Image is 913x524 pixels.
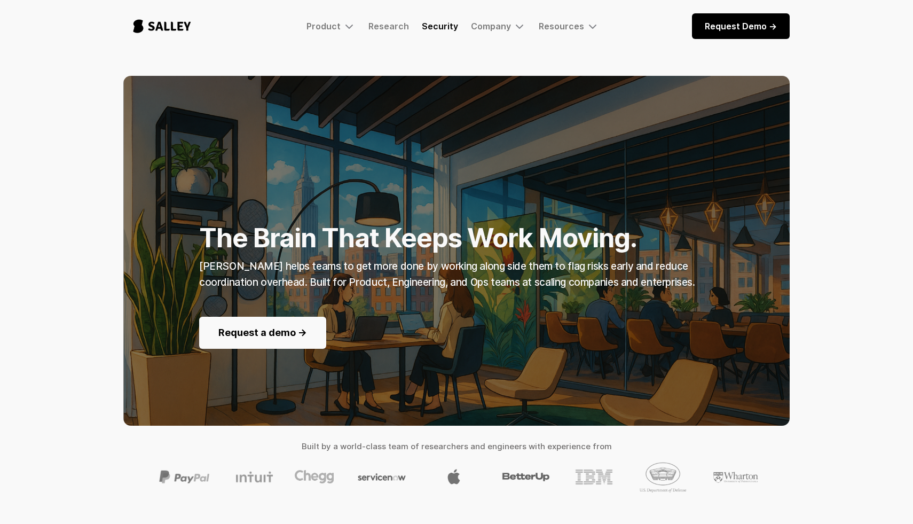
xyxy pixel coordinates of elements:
div: Product [306,21,341,32]
div: Resources [539,21,584,32]
strong: The Brain That Keeps Work Moving. [199,222,637,254]
h4: Built by a world-class team of researchers and engineers with experience from [123,439,790,455]
a: Request Demo -> [692,13,790,39]
div: Product [306,20,356,33]
a: Request a demo -> [199,317,326,349]
a: home [123,9,201,44]
a: Security [422,21,458,32]
a: Research [368,21,409,32]
div: Company [471,21,511,32]
strong: [PERSON_NAME] helps teams to get more done by working along side them to flag risks early and red... [199,260,695,288]
div: Company [471,20,526,33]
div: Resources [539,20,599,33]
